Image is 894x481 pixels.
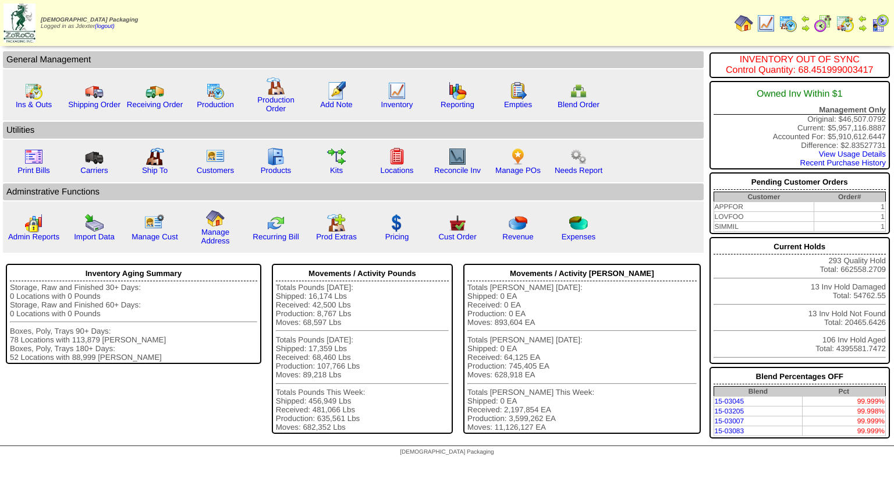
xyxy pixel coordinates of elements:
[24,147,43,166] img: invoice2.gif
[68,100,120,109] a: Shipping Order
[3,183,704,200] td: Adminstrative Functions
[714,202,814,212] td: APPFOR
[467,283,696,432] div: Totals [PERSON_NAME] [DATE]: Shipped: 0 EA Received: 0 EA Production: 0 EA Moves: 893,604 EA Tota...
[3,51,704,68] td: General Management
[95,23,115,30] a: (logout)
[836,14,854,33] img: calendarinout.gif
[85,147,104,166] img: truck3.gif
[558,100,599,109] a: Blend Order
[261,166,292,175] a: Products
[276,283,449,432] div: Totals Pounds [DATE]: Shipped: 16,174 Lbs Received: 42,500 Lbs Production: 8,767 Lbs Moves: 68,59...
[257,96,295,113] a: Production Order
[448,82,467,100] img: graph.gif
[814,192,885,202] th: Order#
[253,232,299,241] a: Recurring Bill
[388,82,406,100] img: line_graph.gif
[509,82,527,100] img: workorder.gif
[814,202,885,212] td: 1
[144,214,166,232] img: managecust.png
[438,232,476,241] a: Cust Order
[509,214,527,232] img: pie_chart.png
[714,192,814,202] th: Customer
[41,17,138,23] span: [DEMOGRAPHIC_DATA] Packaging
[385,232,409,241] a: Pricing
[709,81,891,169] div: Original: $46,507.0792 Current: $5,957,116.8887 Accounted For: $5,910,612.6447 Difference: $2.835...
[562,232,596,241] a: Expenses
[800,158,886,167] a: Recent Purchase History
[267,214,285,232] img: reconcile.gif
[715,397,744,405] a: 15-03045
[276,266,449,281] div: Movements / Activity Pounds
[709,237,891,364] div: 293 Quality Hold Total: 662558.2709 13 Inv Hold Damaged Total: 54762.55 13 Inv Hold Not Found Tot...
[802,387,885,397] th: Pct
[142,166,168,175] a: Ship To
[327,214,346,232] img: prodextras.gif
[388,147,406,166] img: locations.gif
[10,266,257,281] div: Inventory Aging Summary
[441,100,474,109] a: Reporting
[3,122,704,139] td: Utilities
[502,232,533,241] a: Revenue
[735,14,753,33] img: home.gif
[327,82,346,100] img: orders.gif
[380,166,413,175] a: Locations
[714,83,886,105] div: Owned Inv Within $1
[569,214,588,232] img: pie_chart2.png
[802,406,885,416] td: 99.998%
[146,82,164,100] img: truck2.gif
[74,232,115,241] a: Import Data
[714,105,886,115] div: Management Only
[197,166,234,175] a: Customers
[80,166,108,175] a: Carriers
[24,82,43,100] img: calendarinout.gif
[555,166,602,175] a: Needs Report
[41,17,138,30] span: Logged in as Jdexter
[779,14,797,33] img: calendarprod.gif
[327,147,346,166] img: workflow.gif
[467,266,696,281] div: Movements / Activity [PERSON_NAME]
[24,214,43,232] img: graph2.png
[17,166,50,175] a: Print Bills
[858,23,867,33] img: arrowright.gif
[132,232,178,241] a: Manage Cust
[448,214,467,232] img: cust_order.png
[802,397,885,406] td: 99.999%
[714,369,886,384] div: Blend Percentages OFF
[814,222,885,232] td: 1
[858,14,867,23] img: arrowleft.gif
[714,239,886,254] div: Current Holds
[569,147,588,166] img: workflow.png
[757,14,775,33] img: line_graph.gif
[206,209,225,228] img: home.gif
[85,82,104,100] img: truck.gif
[714,387,802,397] th: Blend
[814,14,832,33] img: calendarblend.gif
[127,100,183,109] a: Receiving Order
[715,427,744,435] a: 15-03083
[801,23,810,33] img: arrowright.gif
[267,147,285,166] img: cabinet.gif
[16,100,52,109] a: Ins & Outs
[330,166,343,175] a: Kits
[569,82,588,100] img: network.png
[504,100,532,109] a: Empties
[714,222,814,232] td: SIMMIL
[819,150,886,158] a: View Usage Details
[320,100,353,109] a: Add Note
[814,212,885,222] td: 1
[801,14,810,23] img: arrowleft.gif
[8,232,59,241] a: Admin Reports
[715,417,744,425] a: 15-03007
[434,166,481,175] a: Reconcile Inv
[316,232,357,241] a: Prod Extras
[871,14,889,33] img: calendarcustomer.gif
[206,147,225,166] img: customers.gif
[714,212,814,222] td: LOVFOO
[448,147,467,166] img: line_graph2.gif
[381,100,413,109] a: Inventory
[3,3,36,43] img: zoroco-logo-small.webp
[802,426,885,436] td: 99.999%
[715,407,744,415] a: 15-03205
[802,416,885,426] td: 99.999%
[267,77,285,96] img: factory.gif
